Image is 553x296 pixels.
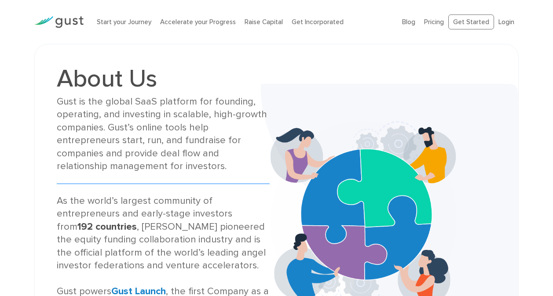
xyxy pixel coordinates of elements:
h1: About Us [57,66,270,91]
a: Pricing [424,18,444,26]
img: Gust Logo [34,16,84,28]
a: Blog [402,18,415,26]
a: Raise Capital [245,18,283,26]
a: Get Started [448,14,494,30]
strong: 192 countries [77,221,137,232]
a: Get Incorporated [292,18,344,26]
a: Start your Journey [97,18,151,26]
div: Gust is the global SaaS platform for founding, operating, and investing in scalable, high-growth ... [57,95,270,173]
a: Login [498,18,514,26]
a: Accelerate your Progress [160,18,236,26]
